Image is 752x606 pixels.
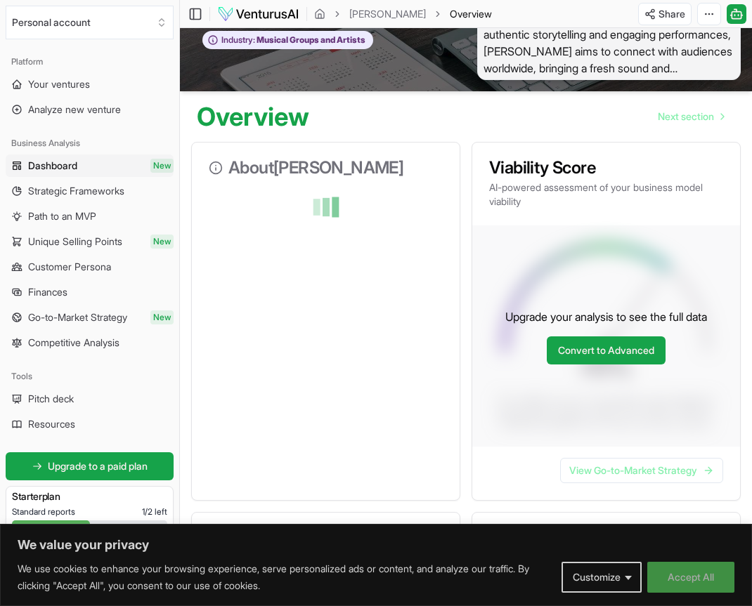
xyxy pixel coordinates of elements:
a: Finances [6,281,174,303]
p: We value your privacy [18,536,734,553]
span: New [150,159,174,173]
a: [PERSON_NAME] [349,7,426,21]
a: Strategic Frameworks [6,180,174,202]
button: Share [638,3,692,25]
a: Customer Persona [6,256,174,278]
div: Tools [6,365,174,388]
span: Upgrade to a paid plan [48,459,148,473]
span: Customer Persona [28,260,111,274]
a: Pitch deck [6,388,174,410]
span: Musical Groups and Artists [255,34,365,46]
span: Strategic Frameworks [28,184,124,198]
span: Overview [450,7,492,21]
span: Your ventures [28,77,90,91]
span: Share [659,7,685,21]
span: Finances [28,285,67,299]
span: Pitch deck [28,392,74,406]
span: Analyze new venture [28,103,121,117]
span: Industry: [221,34,255,46]
span: Standard reports [12,506,75,518]
span: New [150,310,174,324]
a: Convert to Advanced [547,336,666,364]
a: DashboardNew [6,154,174,177]
button: Customize [562,562,642,593]
p: AI-powered assessment of your business model viability [489,180,723,209]
p: Upgrade your analysis to see the full data [505,308,707,325]
h1: Overview [197,103,309,131]
a: Analyze new venture [6,98,174,121]
h3: About [PERSON_NAME] [209,159,443,176]
h3: Viability Score [489,159,723,176]
a: Go-to-Market StrategyNew [6,306,174,329]
span: Path to an MVP [28,209,96,223]
a: Resources [6,413,174,435]
h3: Starter plan [12,489,167,503]
span: Go-to-Market Strategy [28,310,127,324]
a: Go to next page [647,103,735,131]
a: Competitive Analysis [6,331,174,354]
img: logo [217,6,299,22]
span: Resources [28,417,75,431]
a: Path to an MVP [6,205,174,228]
span: Competitive Analysis [28,336,119,350]
a: Upgrade to a paid plan [6,452,174,480]
nav: breadcrumb [314,7,492,21]
span: Dashboard [28,159,77,173]
button: Select an organization [6,6,174,39]
p: We use cookies to enhance your browsing experience, serve personalized ads or content, and analyz... [18,560,551,594]
button: Industry:Musical Groups and Artists [202,31,373,50]
div: Business Analysis [6,132,174,154]
span: Unique Selling Points [28,235,122,249]
span: 1 / 2 left [142,506,167,518]
nav: pagination [647,103,735,131]
a: Your ventures [6,73,174,95]
div: Platform [6,51,174,73]
a: Unique Selling PointsNew [6,230,174,253]
a: View Go-to-Market Strategy [560,458,723,483]
span: New [150,235,174,249]
span: Next section [658,110,714,124]
button: Accept All [647,562,734,593]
